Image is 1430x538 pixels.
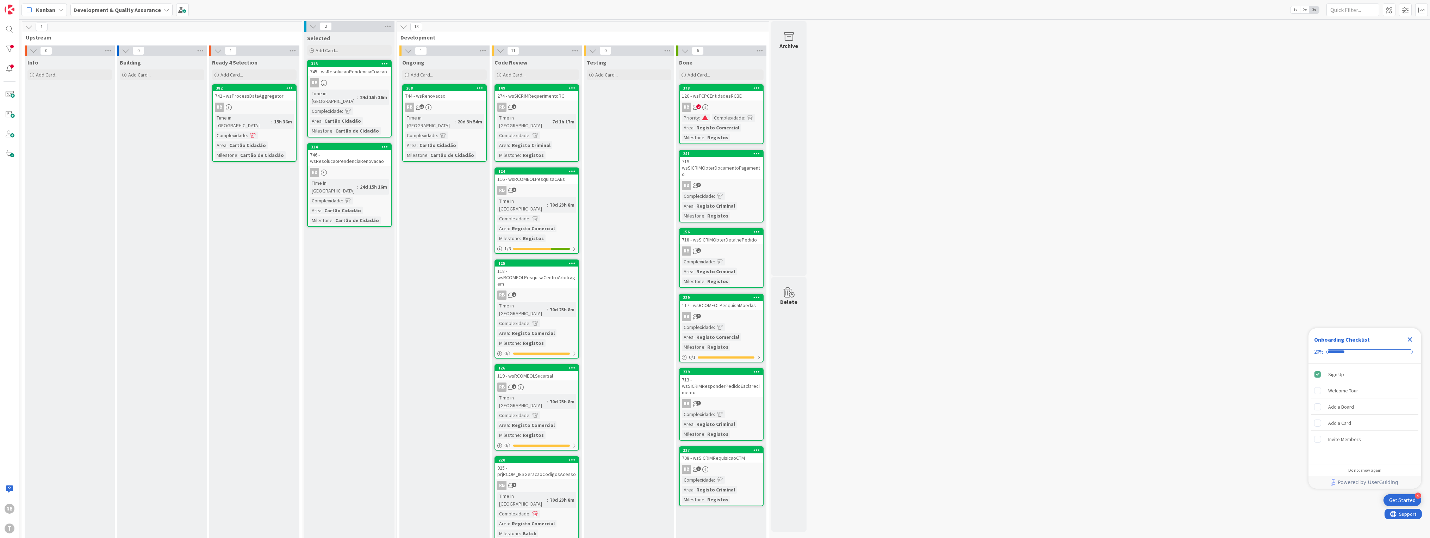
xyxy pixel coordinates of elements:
div: RB [682,246,691,256]
span: : [529,411,530,419]
div: 0/1 [680,353,763,362]
span: Add Card... [503,72,526,78]
span: : [247,132,248,139]
div: Footer [1308,476,1421,489]
span: : [714,476,715,484]
div: 1/3 [495,244,578,253]
div: 378120 - wsFCPCEntidadesRCBE [680,85,763,100]
div: 118 - wsRCOMEOLPesquisaCentroArbitragem [495,267,578,288]
a: 237708 - wsSICRIMRequisicaoCTMRBComplexidade:Area:Registo CriminalMilestone:Registos [679,446,764,506]
a: 156718 - wsSICRIMObterDetalhePedidoRBComplexidade:Area:Registo CriminalMilestone:Registos [679,228,764,288]
span: : [271,118,272,126]
div: Complexidade [405,132,437,139]
div: Checklist Container [1308,328,1421,489]
div: Add a Board is incomplete. [1311,399,1418,415]
div: 239713 - wsSICRIMResponderPedidoEsclarecimento [680,369,763,397]
span: Add Card... [36,72,58,78]
span: : [342,107,343,115]
div: RB [680,103,763,112]
div: 70d 23h 8m [548,496,576,504]
div: 220 [495,457,578,463]
div: RB [680,465,763,474]
div: 119 - wsRCOMEOLSucursal [495,371,578,380]
div: RB [680,399,763,408]
div: Area [682,333,694,341]
div: Complexidade [497,215,529,222]
div: Time in [GEOGRAPHIC_DATA] [310,179,357,195]
div: RB [682,465,691,474]
div: RB [495,481,578,490]
div: 925 - prjRCOM_IESGeracaoCodigosAcesso [495,463,578,479]
div: Milestone [682,343,704,351]
div: Time in [GEOGRAPHIC_DATA] [497,114,549,129]
span: 2 [696,248,701,253]
div: 744 - wsRenovacao [403,91,486,100]
div: RB [495,186,578,195]
div: 268744 - wsRenovacao [403,85,486,100]
div: Area [682,486,694,494]
div: 745 - wsResolucaoPendenciaCriacao [308,67,391,76]
div: RB [495,383,578,392]
span: 3 [512,188,516,192]
div: Registo Comercial [510,225,557,232]
div: Cartão Cidadão [323,207,363,214]
span: : [704,496,705,503]
div: Registo Criminal [695,420,737,428]
div: RB [680,181,763,190]
span: : [332,216,334,224]
div: 229117 - wsRCOMEOLPesquisaMoedas [680,294,763,310]
span: Add Card... [128,72,151,78]
a: Powered by UserGuiding [1312,476,1418,489]
div: 125118 - wsRCOMEOLPesquisaCentroArbitragem [495,260,578,288]
div: Onboarding Checklist [1314,335,1370,344]
div: RB [310,168,319,177]
div: 382 [213,85,296,91]
div: 24d 15h 16m [358,183,389,191]
span: : [714,323,715,331]
div: RB [213,103,296,112]
span: : [699,114,700,122]
div: Time in [GEOGRAPHIC_DATA] [310,90,357,105]
div: 237 [683,448,763,453]
div: Priority [682,114,699,122]
span: : [322,117,323,125]
span: : [714,410,715,418]
span: : [509,225,510,232]
div: Welcome Tour is incomplete. [1311,383,1418,398]
div: Time in [GEOGRAPHIC_DATA] [405,114,455,129]
div: Registos [705,496,730,503]
span: 0 / 1 [504,442,511,449]
div: 713 - wsSICRIMResponderPedidoEsclarecimento [680,375,763,397]
div: Time in [GEOGRAPHIC_DATA] [497,492,547,508]
span: : [529,319,530,327]
div: Registos [521,234,546,242]
div: Sign Up is complete. [1311,367,1418,382]
span: : [704,134,705,141]
span: : [694,202,695,210]
div: Time in [GEOGRAPHIC_DATA] [497,197,547,213]
div: 149 [498,86,578,91]
div: Milestone [682,430,704,438]
div: RB [308,78,391,87]
span: : [322,207,323,214]
div: Complexidade [215,132,247,139]
div: RB [405,103,414,112]
div: 314 [308,144,391,150]
span: Kanban [36,6,55,14]
div: Registo Comercial [510,421,557,429]
span: : [509,421,510,429]
div: 4 [1415,493,1421,499]
div: Add a Board [1328,403,1354,411]
div: 313745 - wsResolucaoPendenciaCriacao [308,61,391,76]
div: Cartão Cidadão [418,141,458,149]
div: Area [497,421,509,429]
a: 313745 - wsResolucaoPendenciaCriacaoRBTime in [GEOGRAPHIC_DATA]:24d 15h 16mComplexidade:Area:Cart... [307,60,392,137]
div: Time in [GEOGRAPHIC_DATA] [497,394,547,409]
span: 2 [696,104,701,109]
span: : [237,151,238,159]
div: Registos [705,134,730,141]
div: Complexidade [682,410,714,418]
span: 0 / 1 [689,354,696,361]
div: 156 [683,230,763,234]
div: 156718 - wsSICRIMObterDetalhePedido [680,229,763,244]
